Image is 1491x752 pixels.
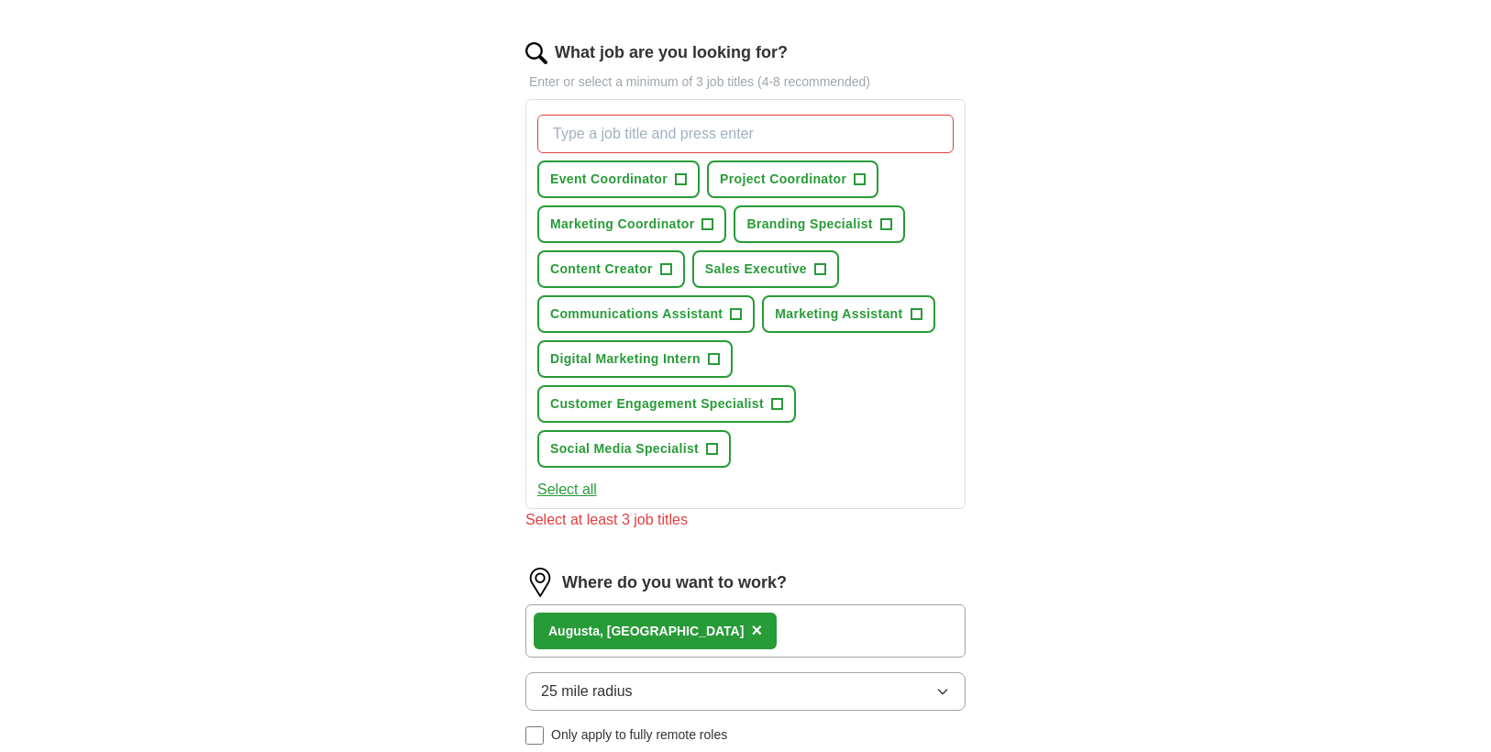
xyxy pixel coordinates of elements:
span: × [751,620,762,640]
span: Content Creator [550,260,653,279]
span: Branding Specialist [746,215,872,234]
button: × [751,617,762,645]
button: Digital Marketing Intern [537,340,733,378]
span: 25 mile radius [541,680,633,702]
button: Customer Engagement Specialist [537,385,796,423]
button: Social Media Specialist [537,430,731,468]
div: Select at least 3 job titles [525,509,966,531]
span: Customer Engagement Specialist [550,394,764,414]
span: Marketing Assistant [775,304,902,324]
button: Event Coordinator [537,160,700,198]
span: Social Media Specialist [550,439,699,459]
span: Communications Assistant [550,304,723,324]
img: location.png [525,568,555,597]
strong: August [548,624,592,638]
label: What job are you looking for? [555,40,788,65]
button: Marketing Coordinator [537,205,726,243]
button: Marketing Assistant [762,295,934,333]
label: Where do you want to work? [562,570,787,595]
button: Branding Specialist [734,205,904,243]
img: search.png [525,42,547,64]
button: 25 mile radius [525,672,966,711]
input: Type a job title and press enter [537,115,954,153]
button: Project Coordinator [707,160,878,198]
button: Select all [537,479,597,501]
button: Sales Executive [692,250,839,288]
span: Only apply to fully remote roles [551,725,727,745]
span: Project Coordinator [720,170,846,189]
p: Enter or select a minimum of 3 job titles (4-8 recommended) [525,72,966,92]
button: Content Creator [537,250,685,288]
input: Only apply to fully remote roles [525,726,544,745]
span: Digital Marketing Intern [550,349,701,369]
span: Sales Executive [705,260,807,279]
span: Marketing Coordinator [550,215,694,234]
button: Communications Assistant [537,295,755,333]
span: Event Coordinator [550,170,668,189]
div: a, [GEOGRAPHIC_DATA] [548,622,744,641]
